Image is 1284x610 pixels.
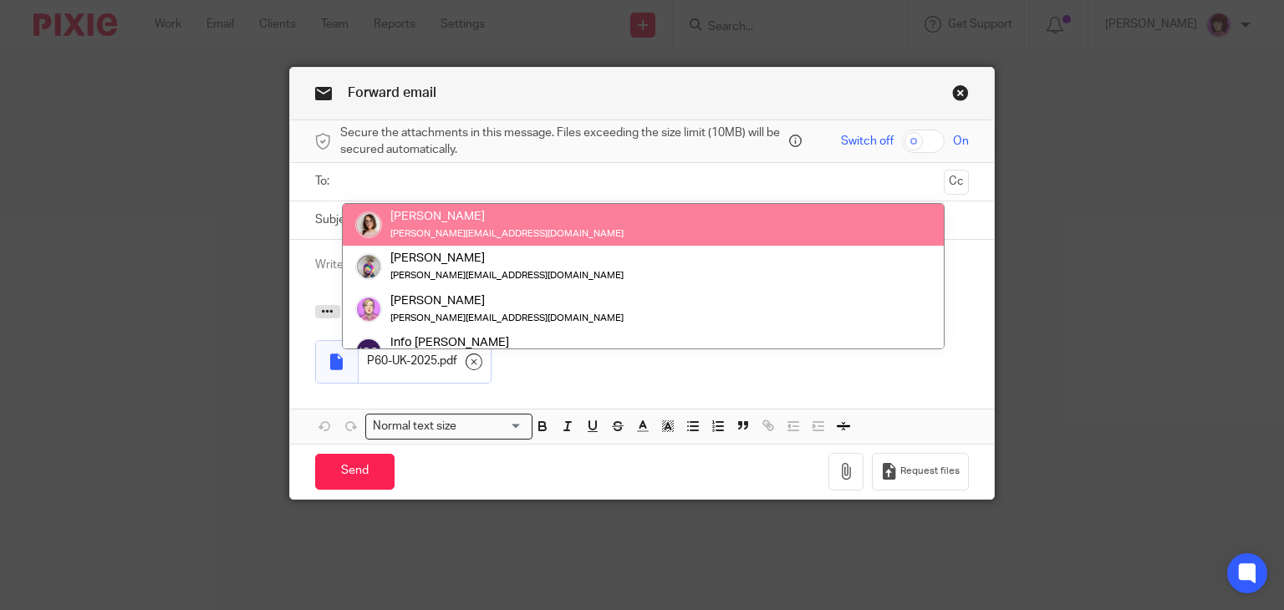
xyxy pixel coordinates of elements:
span: P60-UK-2025.pdf [367,353,457,369]
span: Secure the attachments in this message. Files exceeding the size limit (10MB) will be secured aut... [340,125,785,159]
div: [PERSON_NAME] [390,251,624,267]
img: DBTieDye.jpg [355,254,382,281]
div: Search for option [365,414,532,440]
div: Info [PERSON_NAME] [390,334,548,351]
small: [PERSON_NAME][EMAIL_ADDRESS][DOMAIN_NAME] [390,272,624,281]
span: Forward email [348,86,436,99]
span: Switch off [841,133,894,150]
a: Close this dialog window [952,84,969,107]
small: [PERSON_NAME][EMAIL_ADDRESS][DOMAIN_NAME] [390,313,624,323]
label: Subject: [315,211,359,228]
span: On [953,133,969,150]
img: svg%3E [355,338,382,364]
img: Caroline%20-%20HS%20-%20LI.png [355,211,382,238]
span: Request files [900,465,960,478]
span: Normal text size [369,418,461,435]
button: Request files [872,453,969,491]
small: [PERSON_NAME][EMAIL_ADDRESS][DOMAIN_NAME] [390,229,624,238]
input: Search for option [462,418,522,435]
img: Emma%20Purple.png [355,296,382,323]
div: [PERSON_NAME] [390,292,624,309]
input: Send [315,454,395,490]
div: [PERSON_NAME] [390,208,624,225]
label: To: [315,173,334,190]
button: Cc [944,170,969,195]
